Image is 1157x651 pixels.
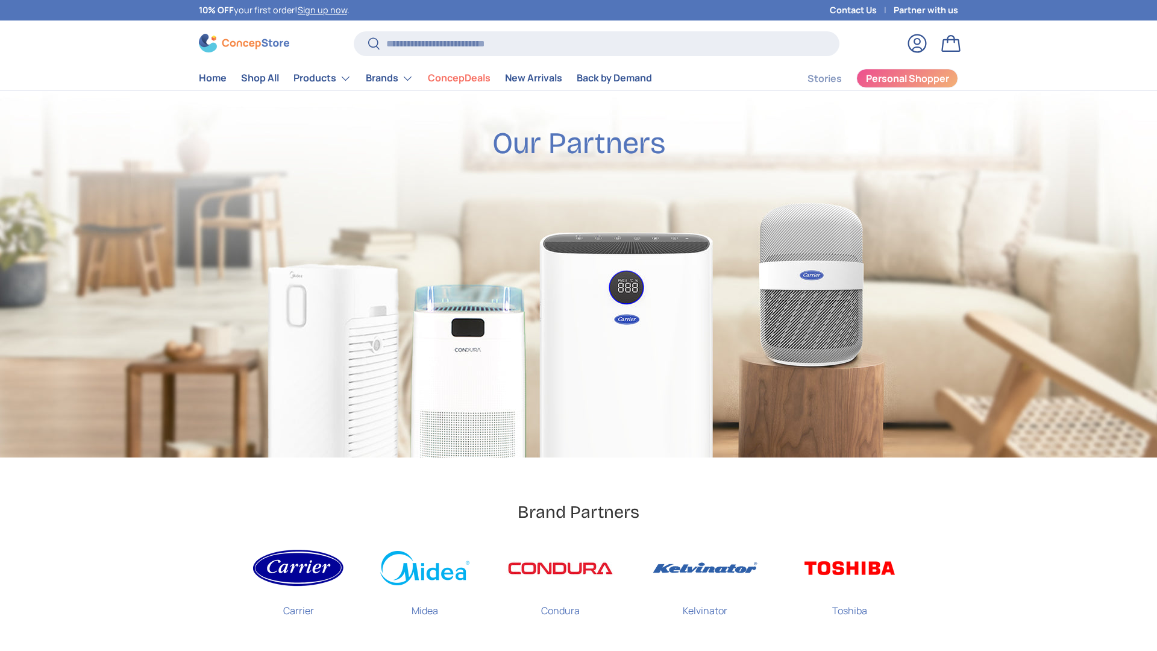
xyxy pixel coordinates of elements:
[199,34,289,52] img: ConcepStore
[541,594,580,618] p: Condura
[283,594,314,618] p: Carrier
[241,66,279,90] a: Shop All
[506,542,615,627] a: Condura
[518,501,639,523] h2: Brand Partners
[199,4,234,16] strong: 10% OFF
[199,66,652,90] nav: Primary
[505,66,562,90] a: New Arrivals
[856,69,958,88] a: Personal Shopper
[293,66,351,90] a: Products
[795,542,904,627] a: Toshiba
[894,4,958,17] a: Partner with us
[366,66,413,90] a: Brands
[866,74,949,83] span: Personal Shopper
[779,66,958,90] nav: Secondary
[199,66,227,90] a: Home
[359,66,421,90] summary: Brands
[577,66,652,90] a: Back by Demand
[492,125,665,162] h2: Our Partners
[651,542,759,627] a: Kelvinator
[286,66,359,90] summary: Products
[832,594,867,618] p: Toshiba
[199,4,350,17] p: your first order! .
[298,4,347,16] a: Sign up now
[253,542,343,627] a: Carrier
[830,4,894,17] a: Contact Us
[807,67,842,90] a: Stories
[412,594,438,618] p: Midea
[428,66,491,90] a: ConcepDeals
[380,542,470,627] a: Midea
[683,594,727,618] p: Kelvinator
